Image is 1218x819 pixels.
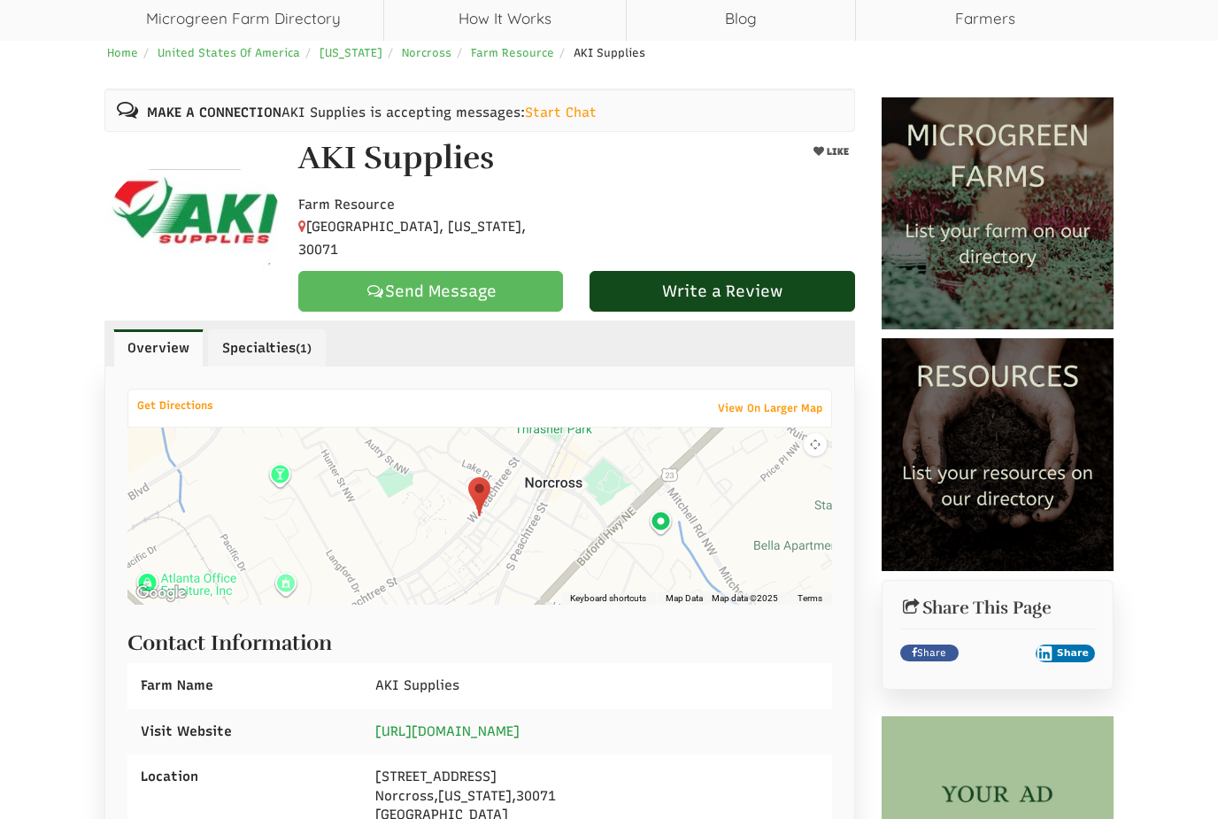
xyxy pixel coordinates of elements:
[804,434,827,457] button: Map camera controls
[900,645,960,663] a: Share
[882,98,1114,331] img: Microgreen Farms list your microgreen farm today
[127,710,362,755] div: Visit Website
[1036,645,1095,663] button: Share
[806,142,854,164] button: LIKE
[709,397,831,421] a: View On Larger Map
[574,47,645,60] span: AKI Supplies
[113,330,204,367] a: Overview
[127,664,362,709] div: Farm Name
[298,272,563,313] a: Send Message
[208,330,326,367] a: Specialties
[127,755,362,800] div: Location
[298,197,395,213] span: Farm Resource
[296,343,312,356] small: (1)
[132,583,190,606] a: Open this area in Google Maps (opens a new window)
[712,593,778,606] span: Map data ©2025
[471,47,554,60] a: Farm Resource
[666,593,703,606] button: Map Data
[967,645,1027,663] iframe: X Post Button
[128,396,222,417] a: Get Directions
[158,47,300,60] a: United States Of America
[298,142,494,177] h1: AKI Supplies
[375,678,459,694] span: AKI Supplies
[132,583,190,606] img: Google
[900,599,1096,619] h2: Share This Page
[375,724,520,740] a: [URL][DOMAIN_NAME]
[590,272,854,313] a: Write a Review
[147,105,281,121] b: MAKE A CONNECTION
[106,168,283,286] img: Contact AKI Supplies
[798,593,822,606] a: Terms (opens in new tab)
[882,339,1114,572] img: Resources list your company today
[127,623,832,655] h2: Contact Information
[104,321,855,367] ul: Profile Tabs
[298,220,526,259] span: [GEOGRAPHIC_DATA], [US_STATE], 30071
[570,593,646,606] button: Keyboard shortcuts
[107,47,138,60] a: Home
[375,769,497,785] span: [STREET_ADDRESS]
[525,104,597,123] a: Start Chat
[402,47,451,60] a: Norcross
[823,147,848,158] span: LIKE
[104,89,855,133] div: AKI Supplies is accepting messages:
[516,789,556,805] span: 30071
[438,789,512,805] span: [US_STATE]
[375,789,434,805] span: Norcross
[320,47,382,60] a: [US_STATE]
